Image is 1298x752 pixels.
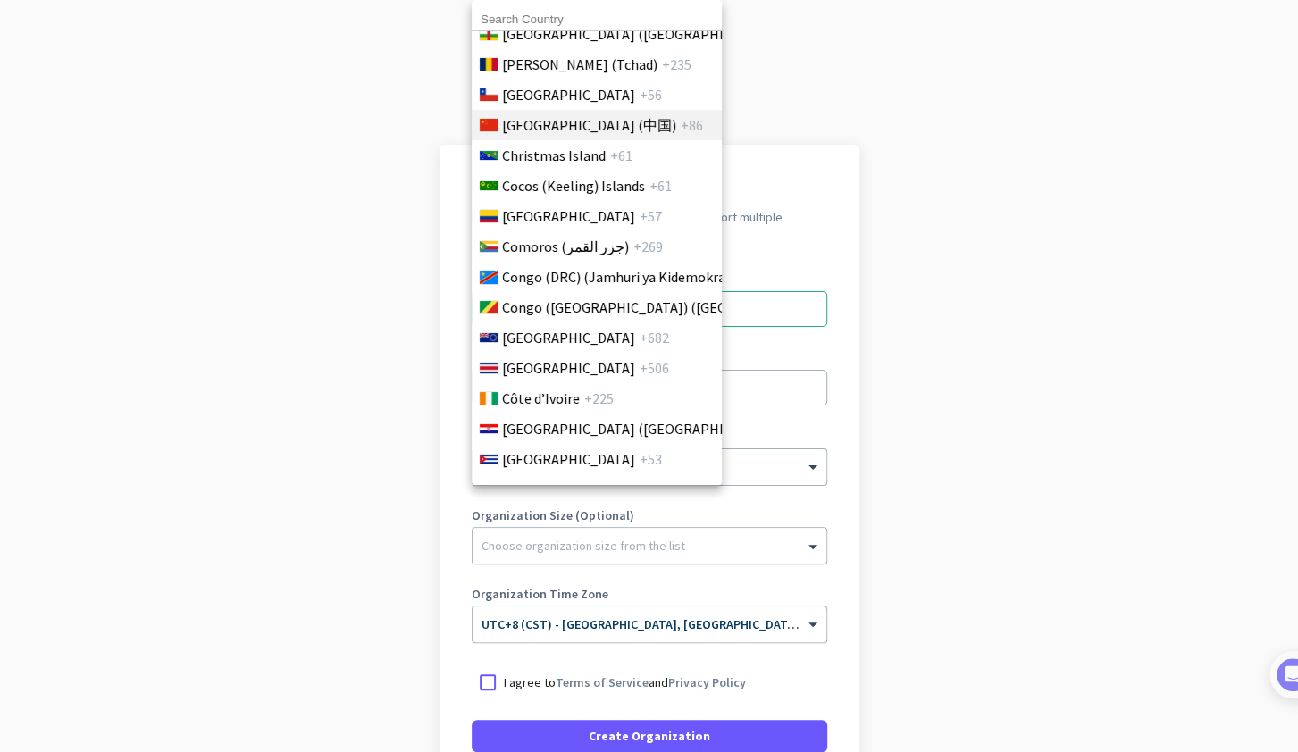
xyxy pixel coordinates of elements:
span: +682 [640,327,669,348]
span: [GEOGRAPHIC_DATA] ([GEOGRAPHIC_DATA]) [502,418,781,439]
span: Christmas Island [502,145,606,166]
span: +61 [610,145,632,166]
span: +225 [584,388,614,409]
span: +506 [640,357,669,379]
span: Côte d’Ivoire [502,388,580,409]
span: +56 [640,84,662,105]
span: [GEOGRAPHIC_DATA] (中国) [502,114,676,136]
span: +53 [640,448,662,470]
input: Search Country [472,8,722,31]
span: +61 [649,175,672,196]
span: Comoros (‫جزر القمر‬‎) [502,236,629,257]
span: Congo (DRC) (Jamhuri ya Kidemokrasia ya Kongo) [502,266,807,288]
span: [GEOGRAPHIC_DATA] [502,84,635,105]
span: [GEOGRAPHIC_DATA] [502,448,635,470]
span: [GEOGRAPHIC_DATA] [502,357,635,379]
span: +86 [681,114,703,136]
span: Cocos (Keeling) Islands [502,175,645,196]
span: +269 [633,236,663,257]
span: +235 [662,54,691,75]
span: Congo ([GEOGRAPHIC_DATA]) ([GEOGRAPHIC_DATA]) [502,297,833,318]
span: [PERSON_NAME] (Tchad) [502,54,657,75]
span: [GEOGRAPHIC_DATA] [502,327,635,348]
span: +57 [640,205,662,227]
span: [GEOGRAPHIC_DATA] [502,205,635,227]
span: [GEOGRAPHIC_DATA] ([GEOGRAPHIC_DATA]) [502,23,781,45]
